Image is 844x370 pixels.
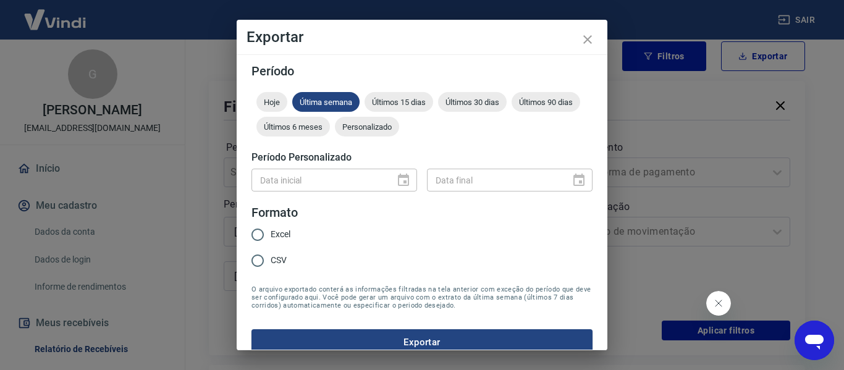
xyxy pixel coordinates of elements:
[335,117,399,137] div: Personalizado
[7,9,104,19] span: Olá! Precisa de ajuda?
[251,285,593,309] span: O arquivo exportado conterá as informações filtradas na tela anterior com exceção do período que ...
[256,92,287,112] div: Hoje
[438,98,507,107] span: Últimos 30 dias
[256,122,330,132] span: Últimos 6 meses
[427,169,562,191] input: DD/MM/YYYY
[512,98,580,107] span: Últimos 90 dias
[247,30,597,44] h4: Exportar
[251,151,593,164] h5: Período Personalizado
[251,169,386,191] input: DD/MM/YYYY
[251,329,593,355] button: Exportar
[573,25,602,54] button: close
[256,117,330,137] div: Últimos 6 meses
[251,65,593,77] h5: Período
[795,321,834,360] iframe: Botão para abrir a janela de mensagens
[365,92,433,112] div: Últimos 15 dias
[256,98,287,107] span: Hoje
[512,92,580,112] div: Últimos 90 dias
[271,254,287,267] span: CSV
[292,98,360,107] span: Última semana
[271,228,290,241] span: Excel
[706,291,731,316] iframe: Fechar mensagem
[438,92,507,112] div: Últimos 30 dias
[251,204,298,222] legend: Formato
[365,98,433,107] span: Últimos 15 dias
[335,122,399,132] span: Personalizado
[292,92,360,112] div: Última semana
